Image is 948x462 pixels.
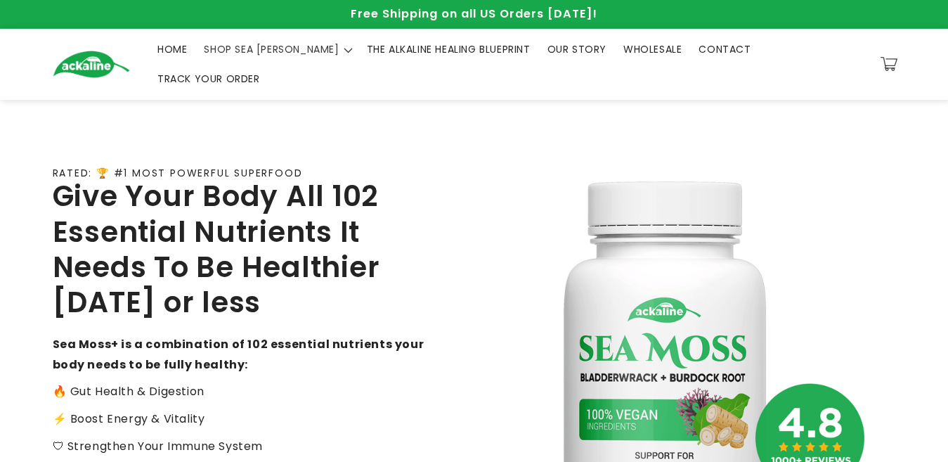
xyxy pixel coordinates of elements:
a: WHOLESALE [615,34,690,64]
p: RATED: 🏆 #1 MOST POWERFUL SUPERFOOD [53,167,303,179]
span: Free Shipping on all US Orders [DATE]! [351,6,597,22]
img: Ackaline [53,51,130,78]
summary: SHOP SEA [PERSON_NAME] [195,34,358,64]
span: TRACK YOUR ORDER [157,72,260,85]
span: HOME [157,43,187,56]
a: THE ALKALINE HEALING BLUEPRINT [358,34,539,64]
a: OUR STORY [539,34,615,64]
h2: Give Your Body All 102 Essential Nutrients It Needs To Be Healthier [DATE] or less [53,179,425,321]
span: THE ALKALINE HEALING BLUEPRINT [367,43,531,56]
p: 🛡 Strengthen Your Immune System [53,437,425,457]
strong: Sea Moss+ is a combination of 102 essential nutrients your body needs to be fully healthy: [53,336,424,373]
span: WHOLESALE [623,43,682,56]
a: HOME [149,34,195,64]
a: CONTACT [690,34,759,64]
span: CONTACT [699,43,751,56]
p: ⚡️ Boost Energy & Vitality [53,409,425,430]
span: SHOP SEA [PERSON_NAME] [204,43,339,56]
span: OUR STORY [547,43,606,56]
a: TRACK YOUR ORDER [149,64,268,94]
p: 🔥 Gut Health & Digestion [53,382,425,402]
